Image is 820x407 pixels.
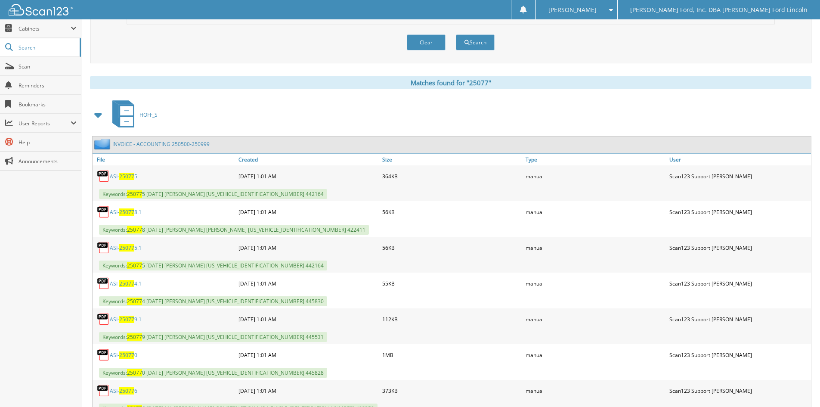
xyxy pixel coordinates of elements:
[9,4,73,16] img: scan123-logo-white.svg
[110,208,142,216] a: ASI-250778.1
[119,316,134,323] span: 25077
[523,275,667,292] div: manual
[97,277,110,290] img: PDF.png
[19,158,77,165] span: Announcements
[236,311,380,328] div: [DATE] 1:01 AM
[94,139,112,149] img: folder2.png
[110,280,142,287] a: ASI-250774.1
[380,203,524,221] div: 56KB
[380,311,524,328] div: 112KB
[523,382,667,399] div: manual
[380,168,524,185] div: 364KB
[667,382,811,399] div: Scan123 Support [PERSON_NAME]
[97,205,110,218] img: PDF.png
[110,173,137,180] a: ASI-250775
[119,173,134,180] span: 25077
[119,387,134,395] span: 25077
[112,140,210,148] a: INVOICE - ACCOUNTING 250500-250999
[97,348,110,361] img: PDF.png
[110,244,142,252] a: ASI-250775.1
[667,275,811,292] div: Scan123 Support [PERSON_NAME]
[99,261,327,270] span: Keywords: 5 [DATE] [PERSON_NAME] [US_VEHICLE_IDENTIFICATION_NUMBER] 442164
[19,63,77,70] span: Scan
[119,208,134,216] span: 25077
[97,384,110,397] img: PDF.png
[119,244,134,252] span: 25077
[236,346,380,364] div: [DATE] 1:01 AM
[99,332,327,342] span: Keywords: 9 [DATE] [PERSON_NAME] [US_VEHICLE_IDENTIFICATION_NUMBER] 445531
[236,203,380,221] div: [DATE] 1:01 AM
[630,7,808,12] span: [PERSON_NAME] Ford, Inc. DBA [PERSON_NAME] Ford Lincoln
[127,226,142,233] span: 25077
[127,262,142,269] span: 25077
[119,280,134,287] span: 25077
[407,34,446,50] button: Clear
[19,120,71,127] span: User Reports
[119,351,134,359] span: 25077
[99,225,369,235] span: Keywords: 8 [DATE] [PERSON_NAME] [PERSON_NAME] [US_VEHICLE_IDENTIFICATION_NUMBER] 422411
[99,189,327,199] span: Keywords: 5 [DATE] [PERSON_NAME] [US_VEHICLE_IDENTIFICATION_NUMBER] 442164
[110,351,137,359] a: ASI-250770
[236,382,380,399] div: [DATE] 1:01 AM
[523,311,667,328] div: manual
[548,7,597,12] span: [PERSON_NAME]
[523,239,667,256] div: manual
[456,34,495,50] button: Search
[380,382,524,399] div: 373KB
[99,368,327,378] span: Keywords: 0 [DATE] [PERSON_NAME] [US_VEHICLE_IDENTIFICATION_NUMBER] 445828
[127,298,142,305] span: 25077
[236,168,380,185] div: [DATE] 1:01 AM
[667,239,811,256] div: Scan123 Support [PERSON_NAME]
[19,101,77,108] span: Bookmarks
[19,25,71,32] span: Cabinets
[667,154,811,165] a: User
[667,346,811,364] div: Scan123 Support [PERSON_NAME]
[127,333,142,341] span: 25077
[139,111,158,118] span: HOFF_S
[19,82,77,89] span: Reminders
[523,154,667,165] a: Type
[19,139,77,146] span: Help
[667,311,811,328] div: Scan123 Support [PERSON_NAME]
[97,241,110,254] img: PDF.png
[110,316,142,323] a: ASI-250779.1
[19,44,75,51] span: Search
[667,203,811,221] div: Scan123 Support [PERSON_NAME]
[127,190,142,198] span: 25077
[667,168,811,185] div: Scan123 Support [PERSON_NAME]
[97,170,110,183] img: PDF.png
[110,387,137,395] a: ASI-250776
[93,154,236,165] a: File
[523,346,667,364] div: manual
[380,154,524,165] a: Size
[380,346,524,364] div: 1MB
[380,275,524,292] div: 55KB
[107,98,158,132] a: HOFF_S
[90,76,811,89] div: Matches found for "25077"
[523,203,667,221] div: manual
[99,296,327,306] span: Keywords: 4 [DATE] [PERSON_NAME] [US_VEHICLE_IDENTIFICATION_NUMBER] 445830
[777,366,820,407] iframe: Chat Widget
[97,313,110,326] img: PDF.png
[127,369,142,376] span: 25077
[380,239,524,256] div: 56KB
[236,154,380,165] a: Created
[523,168,667,185] div: manual
[236,275,380,292] div: [DATE] 1:01 AM
[236,239,380,256] div: [DATE] 1:01 AM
